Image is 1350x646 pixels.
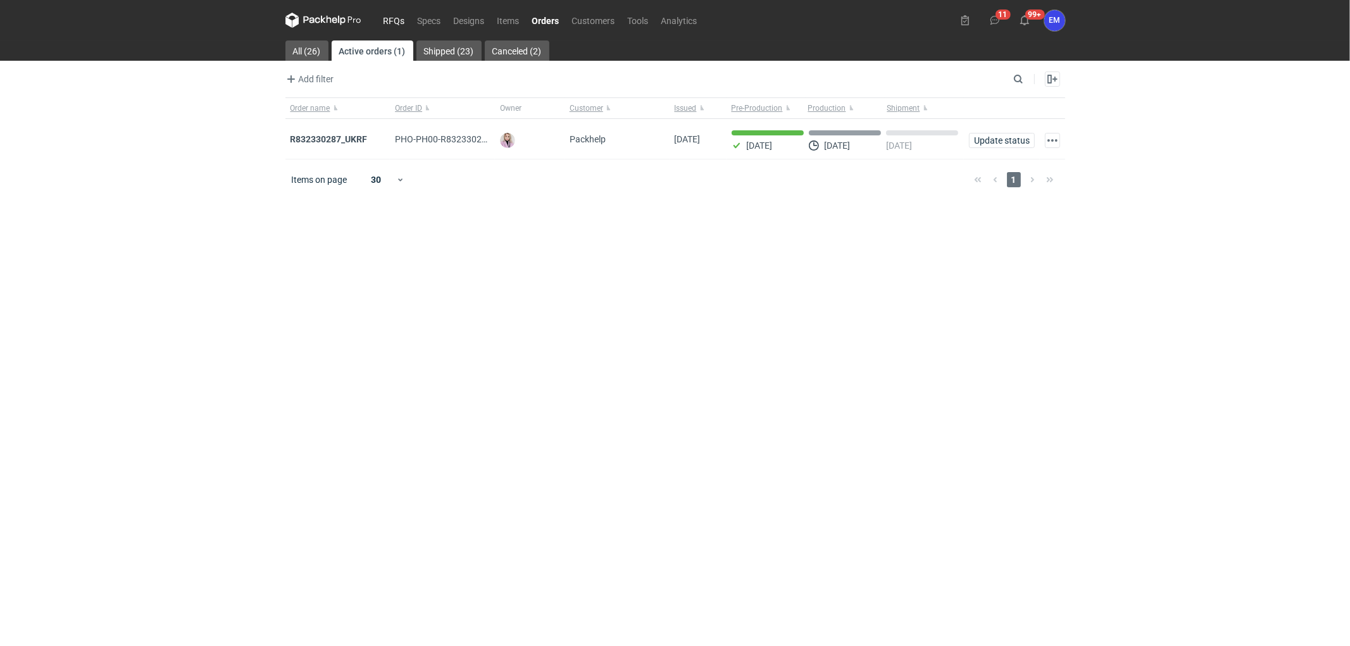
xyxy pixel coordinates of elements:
[285,40,328,61] a: All (26)
[447,13,491,28] a: Designs
[395,134,518,144] span: PHO-PH00-R832330287_UKRF
[1045,133,1060,148] button: Actions
[975,136,1029,145] span: Update status
[1044,10,1065,31] div: Ewelina Macek
[570,103,603,113] span: Customer
[526,13,566,28] a: Orders
[727,98,806,118] button: Pre-Production
[416,40,482,61] a: Shipped (23)
[1007,172,1021,187] span: 1
[885,98,964,118] button: Shipment
[332,40,413,61] a: Active orders (1)
[655,13,704,28] a: Analytics
[886,140,912,151] p: [DATE]
[670,98,727,118] button: Issued
[283,71,335,87] button: Add filter
[390,98,495,118] button: Order ID
[747,140,773,151] p: [DATE]
[824,140,850,151] p: [DATE]
[806,98,885,118] button: Production
[356,171,397,189] div: 30
[291,103,330,113] span: Order name
[291,134,368,144] a: R832330287_UKRF
[377,13,411,28] a: RFQs
[887,103,920,113] span: Shipment
[675,134,701,144] span: 15/09/2025
[565,98,670,118] button: Customer
[285,13,361,28] svg: Packhelp Pro
[1044,10,1065,31] button: EM
[1015,10,1035,30] button: 99+
[570,134,606,144] span: Packhelp
[292,173,347,186] span: Items on page
[985,10,1005,30] button: 11
[500,133,515,148] img: Klaudia Wiśniewska
[1011,71,1051,87] input: Search
[808,103,846,113] span: Production
[566,13,622,28] a: Customers
[500,103,522,113] span: Owner
[732,103,783,113] span: Pre-Production
[284,71,334,87] span: Add filter
[969,133,1035,148] button: Update status
[485,40,549,61] a: Canceled (2)
[395,103,422,113] span: Order ID
[285,98,391,118] button: Order name
[411,13,447,28] a: Specs
[675,103,697,113] span: Issued
[491,13,526,28] a: Items
[622,13,655,28] a: Tools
